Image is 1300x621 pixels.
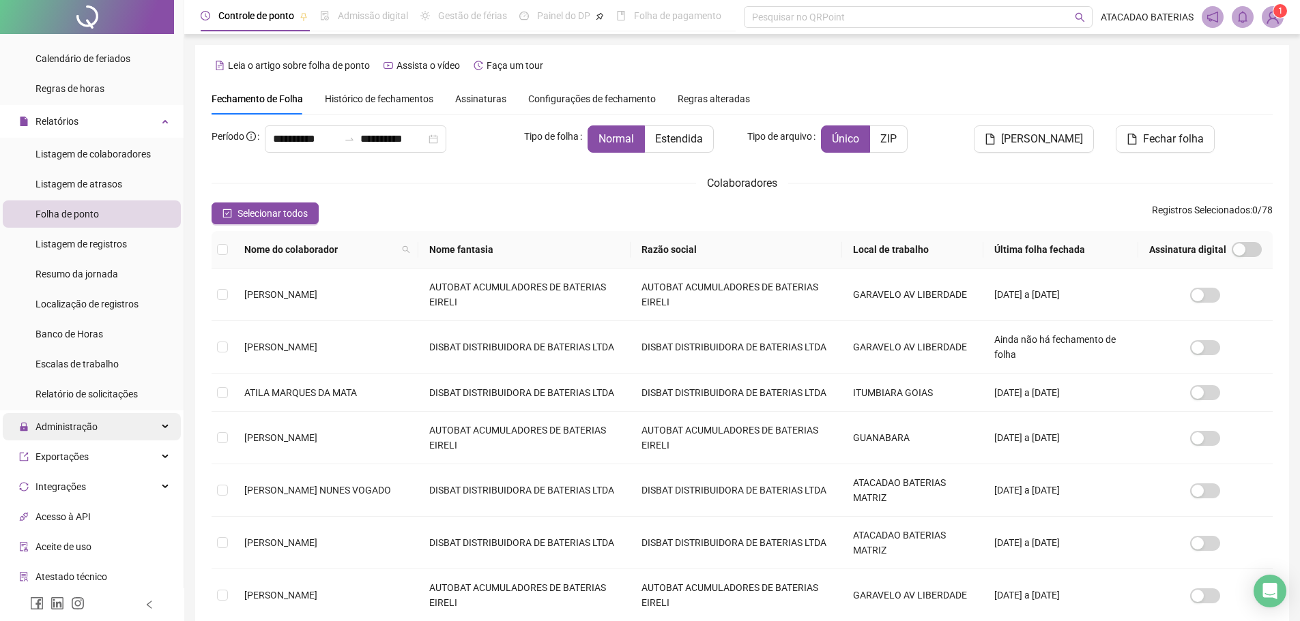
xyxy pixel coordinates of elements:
span: Faça um tour [487,60,543,71]
span: Ainda não há fechamento de folha [994,334,1116,360]
span: linkedin [50,596,64,610]
td: [DATE] a [DATE] [983,517,1138,569]
span: Fechar folha [1143,131,1204,147]
span: Período [212,131,244,142]
div: Open Intercom Messenger [1254,575,1286,607]
span: [PERSON_NAME] [244,537,317,548]
th: Última folha fechada [983,231,1138,269]
span: Localização de registros [35,299,139,309]
td: GARAVELO AV LIBERDADE [842,269,983,321]
span: ATACADAO BATERIAS [1101,10,1194,25]
span: facebook [30,596,44,610]
span: file [19,117,29,126]
span: check-square [222,209,232,218]
span: Calendário de feriados [35,53,130,64]
td: AUTOBAT ACUMULADORES DE BATERIAS EIRELI [418,412,630,464]
td: DISBAT DISTRIBUIDORA DE BATERIAS LTDA [418,321,630,374]
span: file-text [215,61,225,70]
span: [PERSON_NAME] [1001,131,1083,147]
span: Relatório de solicitações [35,389,138,399]
span: ATILA MARQUES DA MATA [244,387,357,398]
td: [DATE] a [DATE] [983,374,1138,412]
span: [PERSON_NAME] [244,432,317,443]
td: DISBAT DISTRIBUIDORA DE BATERIAS LTDA [418,374,630,412]
span: Fechamento de Folha [212,93,303,104]
span: export [19,452,29,461]
th: Nome fantasia [418,231,630,269]
sup: Atualize o seu contato no menu Meus Dados [1273,4,1287,18]
span: Assinatura digital [1149,242,1226,257]
td: [DATE] a [DATE] [983,464,1138,517]
span: left [145,600,154,609]
span: notification [1207,11,1219,23]
span: solution [19,572,29,581]
span: Estendida [655,132,703,145]
span: youtube [384,61,393,70]
button: [PERSON_NAME] [974,125,1094,153]
span: pushpin [596,12,604,20]
span: Folha de pagamento [634,10,721,21]
td: [DATE] a [DATE] [983,412,1138,464]
span: [PERSON_NAME] [244,289,317,300]
span: file [985,134,996,145]
span: Relatórios [35,116,78,127]
td: AUTOBAT ACUMULADORES DE BATERIAS EIRELI [631,269,842,321]
span: Tipo de folha [524,129,579,144]
span: Configurações de fechamento [528,94,656,104]
td: GARAVELO AV LIBERDADE [842,321,983,374]
td: DISBAT DISTRIBUIDORA DE BATERIAS LTDA [631,321,842,374]
td: GUANABARA [842,412,983,464]
span: sun [420,11,430,20]
td: ATACADAO BATERIAS MATRIZ [842,464,983,517]
span: audit [19,542,29,551]
span: Assinaturas [455,94,506,104]
span: Administração [35,421,98,432]
span: Normal [598,132,634,145]
span: swap-right [344,134,355,145]
img: 76675 [1262,7,1283,27]
span: bell [1237,11,1249,23]
span: [PERSON_NAME] [244,342,317,352]
span: Resumo da jornada [35,269,118,279]
span: to [344,134,355,145]
span: book [616,11,626,20]
td: AUTOBAT ACUMULADORES DE BATERIAS EIRELI [418,269,630,321]
span: Admissão digital [338,10,408,21]
span: Regras alteradas [678,94,750,104]
span: [PERSON_NAME] NUNES VOGADO [244,485,391,496]
span: Atestado técnico [35,571,107,582]
td: [DATE] a [DATE] [983,269,1138,321]
span: Aceite de uso [35,541,91,552]
span: dashboard [519,11,529,20]
span: : 0 / 78 [1152,202,1273,224]
span: Controle de ponto [218,10,294,21]
span: Assista o vídeo [396,60,460,71]
span: api [19,512,29,521]
span: search [1075,12,1085,22]
td: DISBAT DISTRIBUIDORA DE BATERIAS LTDA [418,464,630,517]
span: search [402,245,410,254]
span: lock [19,422,29,431]
span: Regras de horas [35,83,104,94]
span: Folha de ponto [35,209,99,219]
span: Leia o artigo sobre folha de ponto [228,60,370,71]
span: info-circle [246,132,256,141]
td: ATACADAO BATERIAS MATRIZ [842,517,983,569]
span: Colaboradores [707,177,777,190]
span: Histórico de fechamentos [325,93,433,104]
span: clock-circle [201,11,210,20]
span: Tipo de arquivo [747,129,812,144]
td: DISBAT DISTRIBUIDORA DE BATERIAS LTDA [631,464,842,517]
button: Selecionar todos [212,202,319,224]
span: Gestão de férias [438,10,507,21]
span: 1 [1278,6,1283,16]
span: pushpin [300,12,308,20]
span: Único [832,132,859,145]
button: Fechar folha [1116,125,1215,153]
span: Acesso à API [35,511,91,522]
span: Selecionar todos [237,206,308,221]
span: sync [19,482,29,491]
th: Local de trabalho [842,231,983,269]
td: DISBAT DISTRIBUIDORA DE BATERIAS LTDA [631,374,842,412]
span: Nome do colaborador [244,242,396,257]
